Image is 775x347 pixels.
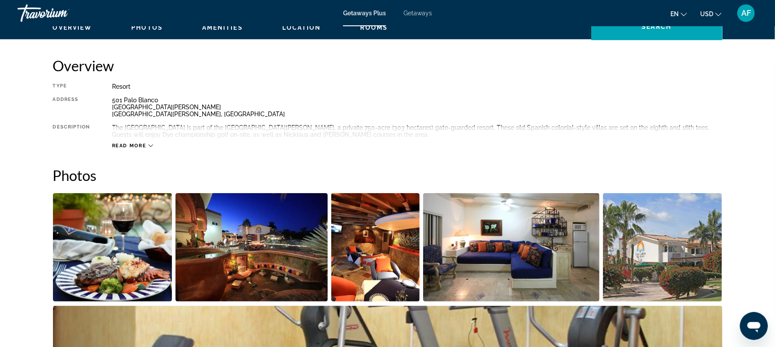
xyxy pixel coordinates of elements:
[603,193,722,302] button: Open full-screen image slider
[642,23,672,30] span: Search
[740,312,768,340] iframe: Button to launch messaging window
[112,97,722,118] div: 501 Palo Blanco [GEOGRAPHIC_DATA][PERSON_NAME] [GEOGRAPHIC_DATA][PERSON_NAME], [GEOGRAPHIC_DATA]
[112,142,154,149] button: Read more
[741,9,751,17] span: AF
[202,24,243,31] button: Amenities
[53,193,172,302] button: Open full-screen image slider
[175,193,328,302] button: Open full-screen image slider
[53,83,90,90] div: Type
[112,143,147,149] span: Read more
[700,7,722,20] button: Change currency
[403,10,432,17] a: Getaways
[591,13,722,40] button: Search
[53,124,90,138] div: Description
[361,24,388,31] button: Rooms
[53,57,722,74] h2: Overview
[735,4,757,22] button: User Menu
[423,193,600,302] button: Open full-screen image slider
[53,24,92,31] button: Overview
[670,7,687,20] button: Change language
[343,10,386,17] a: Getaways Plus
[18,2,105,24] a: Travorium
[112,83,722,90] div: Resort
[112,124,722,138] div: The [GEOGRAPHIC_DATA] is part of the [GEOGRAPHIC_DATA][PERSON_NAME], a private 750-acre (303 hect...
[53,97,90,118] div: Address
[700,10,713,17] span: USD
[131,24,163,31] button: Photos
[331,193,420,302] button: Open full-screen image slider
[53,167,722,184] h2: Photos
[670,10,679,17] span: en
[282,24,321,31] button: Location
